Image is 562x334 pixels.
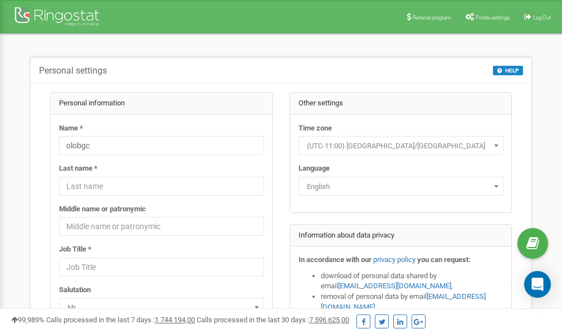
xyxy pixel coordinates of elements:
span: Log Out [533,14,551,21]
button: HELP [493,66,523,75]
label: Time zone [299,123,332,134]
u: 1 744 194,00 [155,316,195,324]
span: (UTC-11:00) Pacific/Midway [302,138,500,154]
span: Referral program [413,14,451,21]
label: Middle name or patronymic [59,204,146,215]
span: English [302,179,500,195]
strong: you can request: [417,255,471,264]
div: Information about data privacy [290,225,512,247]
span: 99,989% [11,316,45,324]
div: Personal information [51,93,272,115]
span: Calls processed in the last 7 days : [46,316,195,324]
span: Profile settings [476,14,510,21]
input: Name [59,136,264,155]
span: Calls processed in the last 30 days : [197,316,349,324]
label: Name * [59,123,83,134]
span: Mr. [59,298,264,317]
h5: Personal settings [39,66,107,76]
strong: In accordance with our [299,255,372,264]
input: Job Title [59,258,264,277]
u: 7 596 625,00 [309,316,349,324]
input: Last name [59,177,264,196]
label: Last name * [59,163,97,174]
label: Job Title * [59,244,91,255]
input: Middle name or patronymic [59,217,264,236]
a: privacy policy [373,255,416,264]
li: download of personal data shared by email , [321,271,504,292]
a: [EMAIL_ADDRESS][DOMAIN_NAME] [338,282,451,290]
div: Open Intercom Messenger [524,271,551,298]
label: Language [299,163,330,174]
span: (UTC-11:00) Pacific/Midway [299,136,504,155]
li: removal of personal data by email , [321,292,504,312]
label: Salutation [59,285,91,296]
span: Mr. [63,300,260,316]
span: English [299,177,504,196]
div: Other settings [290,93,512,115]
